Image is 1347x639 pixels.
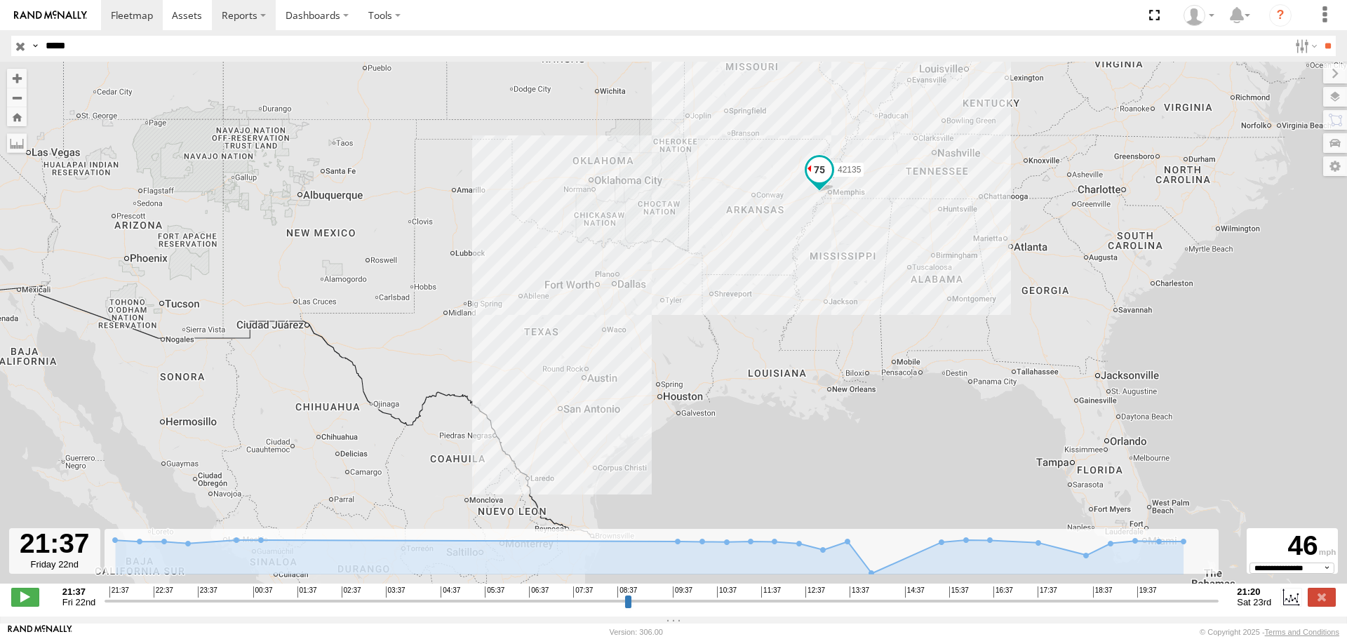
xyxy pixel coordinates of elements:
[1237,597,1271,607] span: Sat 23rd Aug 2025
[850,586,869,598] span: 13:37
[386,586,406,598] span: 03:37
[14,11,87,20] img: rand-logo.svg
[673,586,692,598] span: 09:37
[1038,586,1057,598] span: 17:37
[7,107,27,126] button: Zoom Home
[342,586,361,598] span: 02:37
[29,36,41,56] label: Search Query
[838,165,861,175] span: 42135
[949,586,969,598] span: 15:37
[1137,586,1157,598] span: 19:37
[1289,36,1320,56] label: Search Filter Options
[717,586,737,598] span: 10:37
[62,597,96,607] span: Fri 22nd Aug 2025
[7,133,27,153] label: Measure
[441,586,460,598] span: 04:37
[1308,588,1336,606] label: Close
[573,586,593,598] span: 07:37
[1323,156,1347,176] label: Map Settings
[1249,530,1336,563] div: 46
[617,586,637,598] span: 08:37
[1265,628,1339,636] a: Terms and Conditions
[1093,586,1113,598] span: 18:37
[805,586,825,598] span: 12:37
[109,586,129,598] span: 21:37
[62,586,96,597] strong: 21:37
[7,88,27,107] button: Zoom out
[11,588,39,606] label: Play/Stop
[529,586,549,598] span: 06:37
[297,586,317,598] span: 01:37
[485,586,504,598] span: 05:37
[905,586,925,598] span: 14:37
[1179,5,1219,26] div: Caseta Laredo TX
[8,625,72,639] a: Visit our Website
[198,586,217,598] span: 23:37
[761,586,781,598] span: 11:37
[1200,628,1339,636] div: © Copyright 2025 -
[1269,4,1292,27] i: ?
[1237,586,1271,597] strong: 21:20
[154,586,173,598] span: 22:37
[993,586,1013,598] span: 16:37
[7,69,27,88] button: Zoom in
[253,586,273,598] span: 00:37
[610,628,663,636] div: Version: 306.00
